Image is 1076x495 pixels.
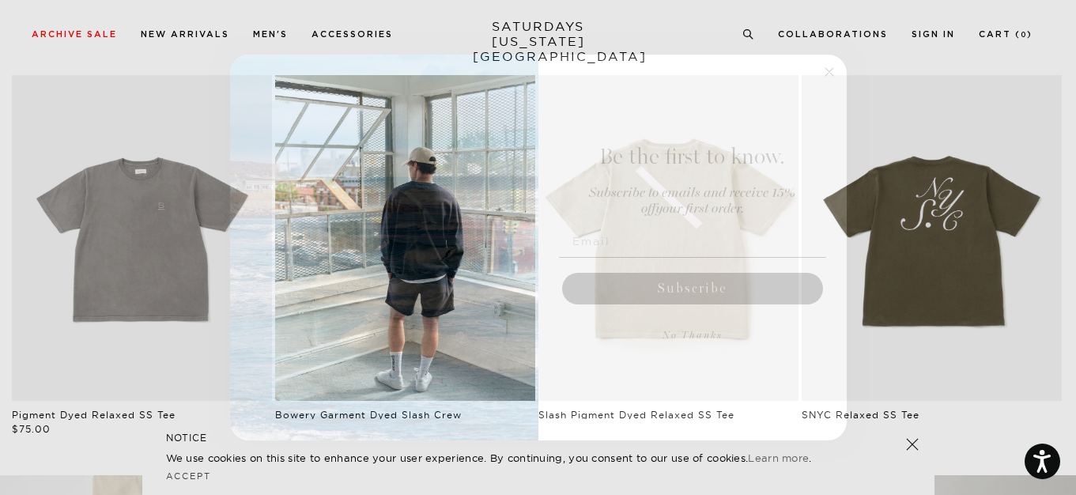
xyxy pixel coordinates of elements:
button: Subscribe [562,273,823,304]
span: off [641,202,655,216]
img: underline [559,257,826,258]
button: No Thanks [559,320,826,352]
span: your first order. [655,202,744,216]
span: Be the first to know. [599,143,785,170]
img: 125c788d-000d-4f3e-b05a-1b92b2a23ec9.jpeg [230,55,538,440]
span: Subscribe to emails and receive 15% [589,187,795,200]
input: Email [559,225,826,257]
button: Close dialog [820,62,839,81]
